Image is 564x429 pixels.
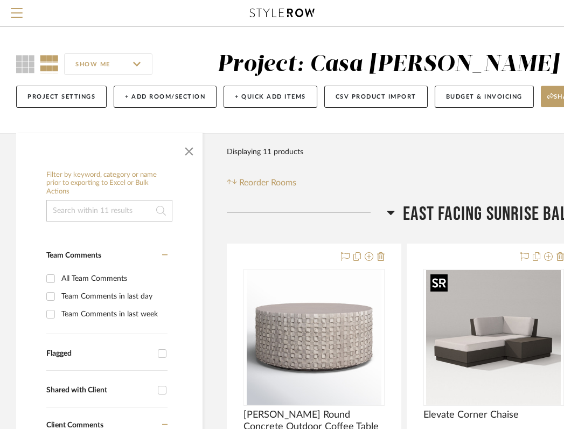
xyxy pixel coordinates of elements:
button: CSV Product Import [324,86,428,108]
div: 0 [424,269,564,405]
div: 0 [244,269,384,405]
div: Displaying 11 products [227,141,303,163]
div: Flagged [46,349,152,358]
button: Close [178,139,200,160]
span: Client Comments [46,421,103,429]
button: Project Settings [16,86,107,108]
img: Albarn Round Concrete Outdoor Coffee Table [247,270,381,405]
button: + Quick Add Items [224,86,317,108]
span: Elevate Corner Chaise [423,409,519,421]
button: Budget & Invoicing [435,86,534,108]
h6: Filter by keyword, category or name prior to exporting to Excel or Bulk Actions [46,171,172,196]
img: Elevate Corner Chaise [426,270,561,405]
span: Reorder Rooms [239,176,296,189]
button: Reorder Rooms [227,176,296,189]
div: Team Comments in last day [61,288,165,305]
div: All Team Comments [61,270,165,287]
div: Project: Casa [PERSON_NAME] [217,53,559,76]
div: Shared with Client [46,386,152,395]
input: Search within 11 results [46,200,172,222]
div: Team Comments in last week [61,306,165,323]
button: + Add Room/Section [114,86,217,108]
span: Team Comments [46,252,101,259]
